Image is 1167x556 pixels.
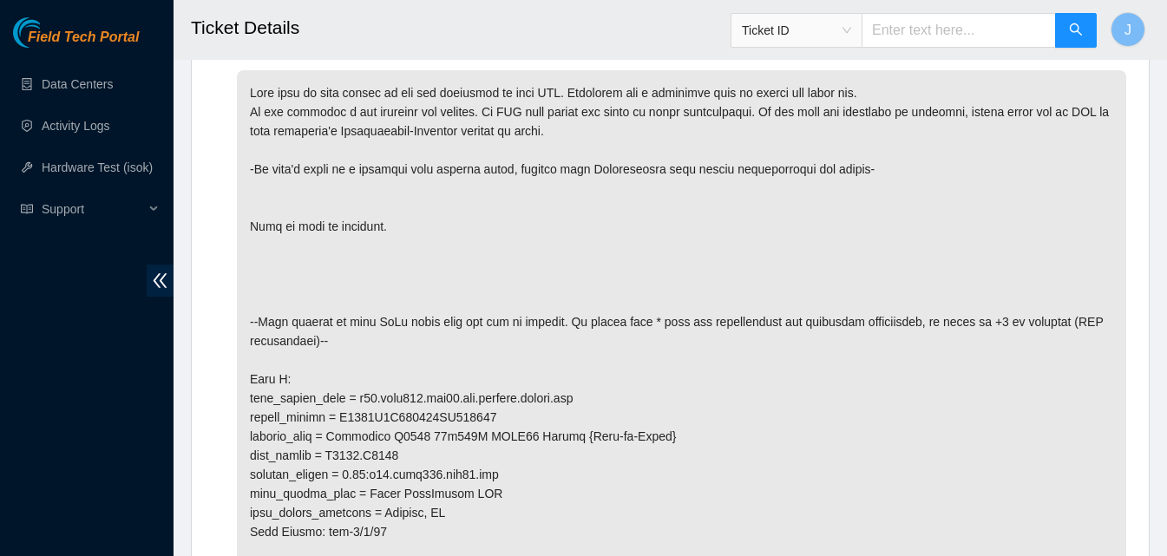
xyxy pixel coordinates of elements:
button: search [1055,13,1097,48]
a: Activity Logs [42,119,110,133]
span: double-left [147,265,174,297]
a: Data Centers [42,77,113,91]
a: Akamai TechnologiesField Tech Portal [13,31,139,54]
span: J [1124,19,1131,41]
button: J [1111,12,1145,47]
input: Enter text here... [862,13,1056,48]
a: Hardware Test (isok) [42,160,153,174]
img: Akamai Technologies [13,17,88,48]
span: search [1069,23,1083,39]
span: Support [42,192,144,226]
span: Field Tech Portal [28,29,139,46]
span: Ticket ID [742,17,851,43]
span: read [21,203,33,215]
